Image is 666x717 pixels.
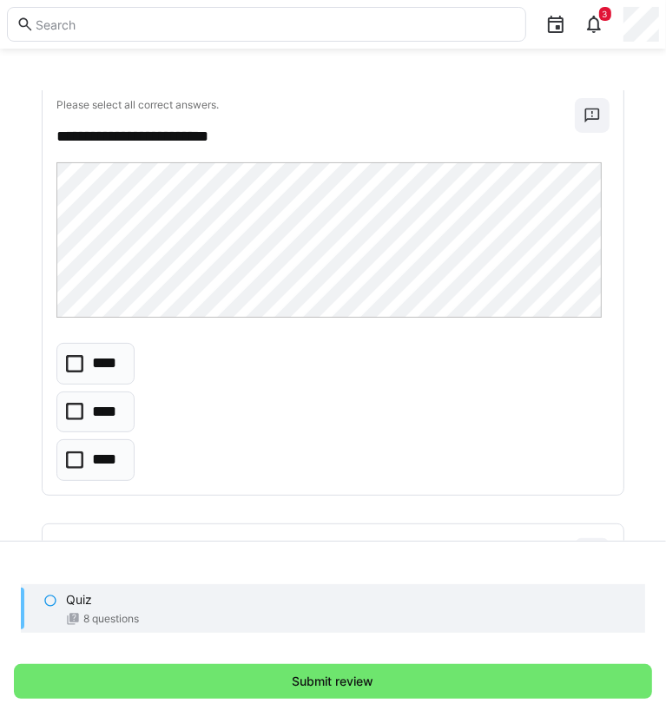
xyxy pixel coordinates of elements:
[34,16,517,32] input: Search
[56,98,575,112] p: Please select all correct answers.
[290,673,377,690] span: Submit review
[56,538,575,552] p: Please select all correct answers.
[603,9,608,19] span: 3
[83,612,139,626] span: 8 questions
[14,664,652,699] button: Submit review
[66,591,92,608] p: Quiz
